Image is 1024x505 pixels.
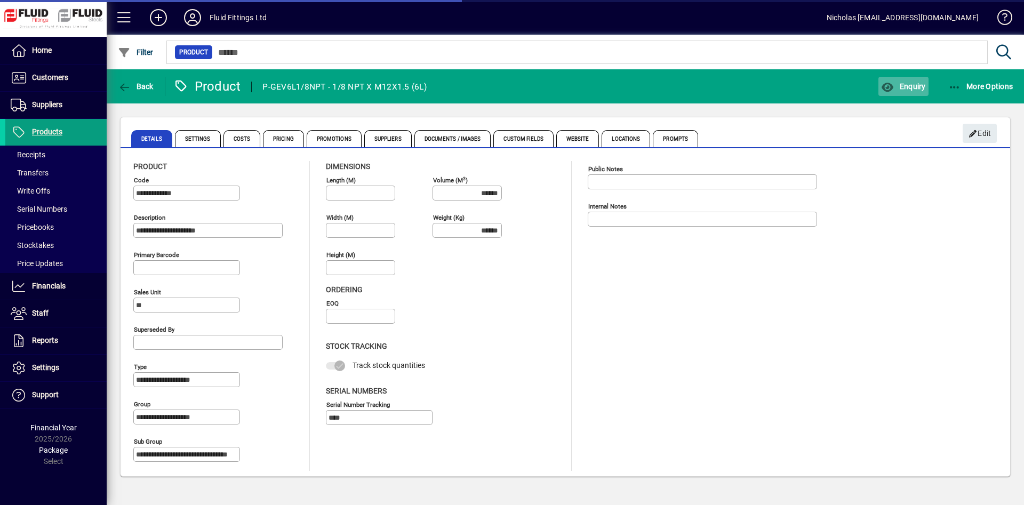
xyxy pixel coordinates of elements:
[118,82,154,91] span: Back
[11,205,67,213] span: Serial Numbers
[5,273,107,300] a: Financials
[493,130,553,147] span: Custom Fields
[5,254,107,272] a: Price Updates
[131,130,172,147] span: Details
[588,165,623,173] mat-label: Public Notes
[963,124,997,143] button: Edit
[326,342,387,350] span: Stock Tracking
[653,130,698,147] span: Prompts
[262,78,427,95] div: P-GEV6L1/8NPT - 1/8 NPT X M12X1.5 (6L)
[946,77,1016,96] button: More Options
[32,363,59,372] span: Settings
[11,259,63,268] span: Price Updates
[433,214,465,221] mat-label: Weight (Kg)
[5,382,107,408] a: Support
[11,187,50,195] span: Write Offs
[210,9,267,26] div: Fluid Fittings Ltd
[134,326,174,333] mat-label: Superseded by
[969,125,991,142] span: Edit
[11,150,45,159] span: Receipts
[32,390,59,399] span: Support
[881,82,925,91] span: Enquiry
[948,82,1013,91] span: More Options
[5,65,107,91] a: Customers
[11,241,54,250] span: Stocktakes
[326,177,356,184] mat-label: Length (m)
[326,251,355,259] mat-label: Height (m)
[5,92,107,118] a: Suppliers
[11,223,54,231] span: Pricebooks
[134,214,165,221] mat-label: Description
[11,169,49,177] span: Transfers
[175,130,221,147] span: Settings
[364,130,412,147] span: Suppliers
[39,446,68,454] span: Package
[5,218,107,236] a: Pricebooks
[326,400,390,408] mat-label: Serial Number tracking
[134,363,147,371] mat-label: Type
[326,387,387,395] span: Serial Numbers
[118,48,154,57] span: Filter
[115,77,156,96] button: Back
[556,130,599,147] span: Website
[175,8,210,27] button: Profile
[5,37,107,64] a: Home
[32,46,52,54] span: Home
[32,282,66,290] span: Financials
[989,2,1011,37] a: Knowledge Base
[5,164,107,182] a: Transfers
[173,78,241,95] div: Product
[326,300,339,307] mat-label: EOQ
[602,130,650,147] span: Locations
[32,100,62,109] span: Suppliers
[30,423,77,432] span: Financial Year
[326,214,354,221] mat-label: Width (m)
[141,8,175,27] button: Add
[263,130,304,147] span: Pricing
[134,251,179,259] mat-label: Primary barcode
[5,355,107,381] a: Settings
[134,400,150,408] mat-label: Group
[5,182,107,200] a: Write Offs
[433,177,468,184] mat-label: Volume (m )
[134,438,162,445] mat-label: Sub group
[5,327,107,354] a: Reports
[115,43,156,62] button: Filter
[223,130,261,147] span: Costs
[5,146,107,164] a: Receipts
[5,236,107,254] a: Stocktakes
[5,300,107,327] a: Staff
[133,162,167,171] span: Product
[353,361,425,370] span: Track stock quantities
[32,336,58,344] span: Reports
[307,130,362,147] span: Promotions
[326,162,370,171] span: Dimensions
[107,77,165,96] app-page-header-button: Back
[326,285,363,294] span: Ordering
[134,177,149,184] mat-label: Code
[878,77,928,96] button: Enquiry
[134,288,161,296] mat-label: Sales unit
[414,130,491,147] span: Documents / Images
[32,309,49,317] span: Staff
[179,47,208,58] span: Product
[827,9,979,26] div: Nicholas [EMAIL_ADDRESS][DOMAIN_NAME]
[32,73,68,82] span: Customers
[32,127,62,136] span: Products
[463,175,466,181] sup: 3
[5,200,107,218] a: Serial Numbers
[588,203,627,210] mat-label: Internal Notes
